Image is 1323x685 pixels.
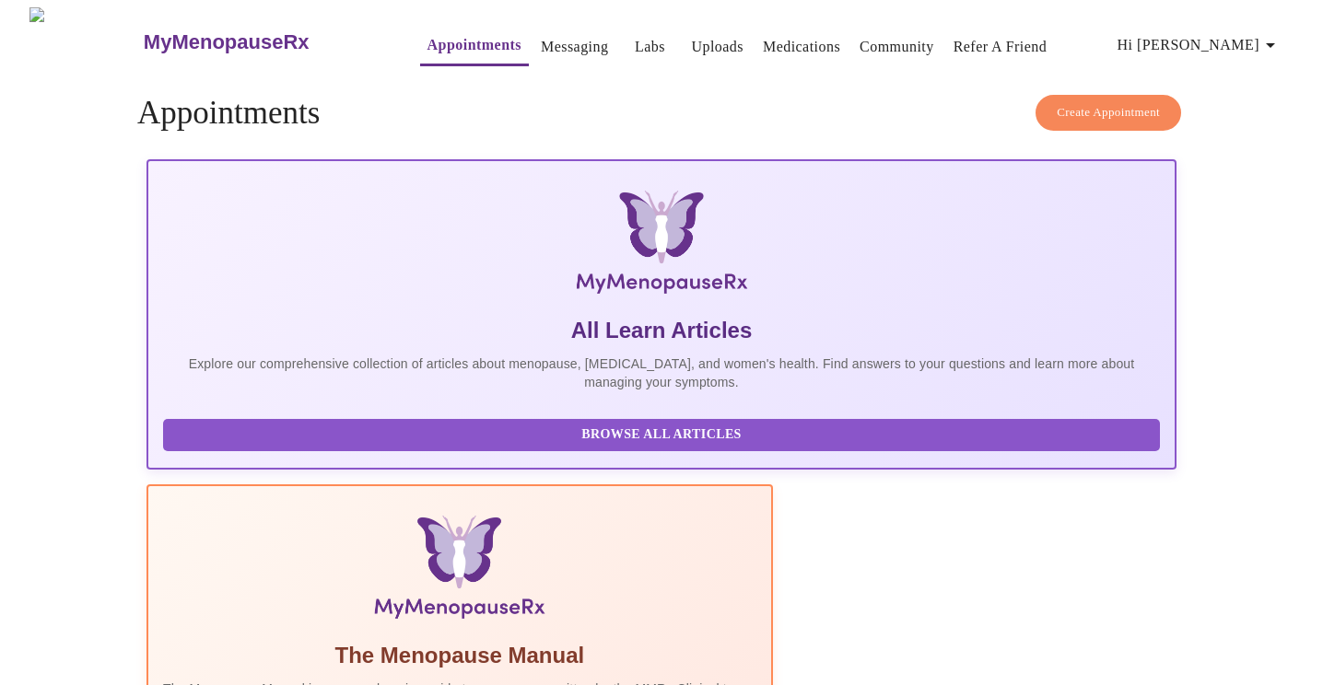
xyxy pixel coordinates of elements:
a: Medications [763,34,840,60]
h3: MyMenopauseRx [144,30,310,54]
button: Medications [755,29,848,65]
button: Create Appointment [1036,95,1181,131]
h5: All Learn Articles [163,316,1160,345]
button: Browse All Articles [163,419,1160,451]
span: Hi [PERSON_NAME] [1118,32,1282,58]
a: Messaging [541,34,608,60]
button: Appointments [420,27,529,66]
p: Explore our comprehensive collection of articles about menopause, [MEDICAL_DATA], and women's hea... [163,354,1160,391]
a: MyMenopauseRx [141,10,382,75]
h5: The Menopause Manual [163,641,756,670]
img: MyMenopauseRx Logo [29,7,141,76]
button: Community [852,29,942,65]
a: Labs [635,34,665,60]
button: Hi [PERSON_NAME] [1110,27,1289,64]
a: Community [860,34,934,60]
img: MyMenopauseRx Logo [318,191,1005,301]
h4: Appointments [137,95,1186,132]
img: Menopause Manual [257,516,661,626]
a: Uploads [691,34,743,60]
button: Uploads [684,29,751,65]
a: Refer a Friend [954,34,1048,60]
span: Browse All Articles [181,424,1142,447]
button: Refer a Friend [946,29,1055,65]
a: Appointments [427,32,521,58]
span: Create Appointment [1057,102,1160,123]
button: Messaging [533,29,615,65]
a: Browse All Articles [163,425,1165,441]
button: Labs [620,29,679,65]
